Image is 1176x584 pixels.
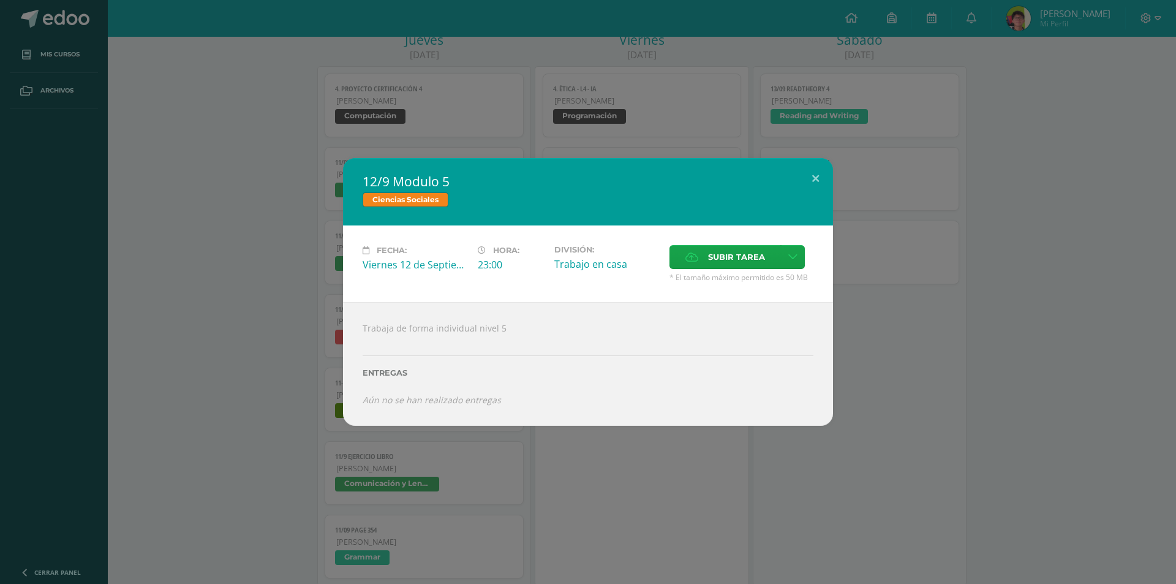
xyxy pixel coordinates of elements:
[478,258,545,271] div: 23:00
[493,246,519,255] span: Hora:
[363,394,501,406] i: Aún no se han realizado entregas
[669,272,813,283] span: * El tamaño máximo permitido es 50 MB
[363,368,813,377] label: Entregas
[554,245,660,254] label: División:
[708,246,765,268] span: Subir tarea
[798,158,833,200] button: Close (Esc)
[343,302,833,426] div: Trabaja de forma individual nivel 5
[377,246,407,255] span: Fecha:
[363,173,813,190] h2: 12/9 Modulo 5
[363,258,468,271] div: Viernes 12 de Septiembre
[554,257,660,271] div: Trabajo en casa
[363,192,448,207] span: Ciencias Sociales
